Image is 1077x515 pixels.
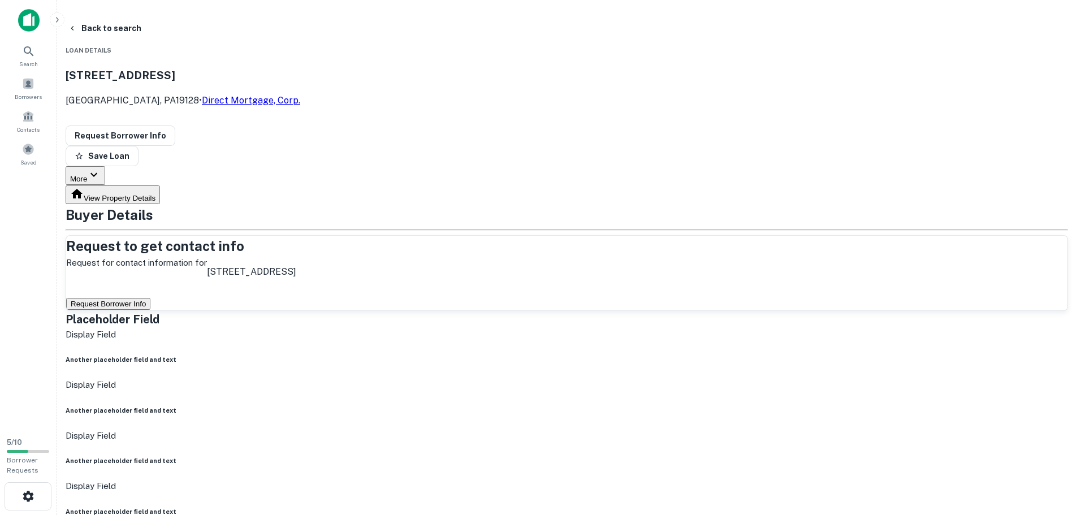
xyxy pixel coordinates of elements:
[3,73,53,103] a: Borrowers
[15,92,42,101] span: Borrowers
[1020,425,1077,479] iframe: Chat Widget
[66,479,1068,493] p: Display Field
[66,67,300,83] h3: [STREET_ADDRESS]
[66,94,300,107] p: [GEOGRAPHIC_DATA], PA19128 •
[66,146,139,166] button: Save Loan
[7,438,22,447] span: 5 / 10
[66,47,111,54] span: Loan Details
[66,328,1068,341] p: Display Field
[66,311,1068,328] h5: Placeholder Field
[66,236,1067,256] h4: Request to get contact info
[66,298,150,310] button: Request Borrower Info
[66,205,1068,225] h4: Buyer Details
[18,9,40,32] img: capitalize-icon.png
[19,59,38,68] span: Search
[3,106,53,136] a: Contacts
[63,18,146,38] button: Back to search
[207,265,296,279] p: [STREET_ADDRESS]
[66,406,1068,415] h6: Another placeholder field and text
[66,355,1068,364] h6: Another placeholder field and text
[66,185,160,204] button: View Property Details
[202,95,300,106] a: Direct Mortgage, Corp.
[66,456,1068,465] h6: Another placeholder field and text
[66,378,1068,392] p: Display Field
[66,256,207,288] p: Request for contact information for
[3,40,53,71] a: Search
[66,166,105,185] button: More
[7,456,38,474] span: Borrower Requests
[66,125,175,146] button: Request Borrower Info
[17,125,40,134] span: Contacts
[20,158,37,167] span: Saved
[3,139,53,169] a: Saved
[66,429,1068,443] p: Display Field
